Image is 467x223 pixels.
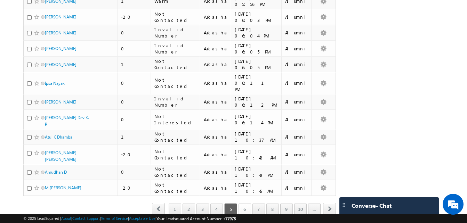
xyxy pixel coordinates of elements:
[280,203,293,215] a: 9
[121,46,147,52] div: 0
[45,81,65,86] a: Ipsa Nayak
[285,61,308,67] div: Alumni
[235,166,278,178] div: [DATE] 10:43 AM
[235,74,278,92] div: [DATE] 06:11 PM
[121,30,147,36] div: 0
[121,80,147,86] div: 0
[204,151,228,158] div: Aukasha
[235,131,278,143] div: [DATE] 10:37 AM
[45,134,72,140] a: Atul K Dhamba
[154,96,197,108] div: Invalid Number
[204,14,228,20] div: Aukasha
[285,46,308,52] div: Alumni
[285,30,308,36] div: Alumni
[204,61,228,67] div: Aukasha
[154,11,197,23] div: Not Contacted
[285,99,308,105] div: Alumni
[121,151,147,158] div: -20
[183,203,195,215] a: 2
[204,169,228,175] div: Aukasha
[239,203,251,215] a: 6
[154,148,197,161] div: Not Contacted
[121,134,147,140] div: 1
[95,173,126,183] em: Start Chat
[308,203,321,215] a: ...
[235,11,278,23] div: [DATE] 06:03 PM
[204,99,228,105] div: Aukasha
[204,116,228,123] div: Aukasha
[23,215,236,222] span: © 2025 LeadSquared | | | | |
[9,64,127,167] textarea: Type your message and hit 'Enter'
[235,182,278,194] div: [DATE] 10:45 AM
[235,26,278,39] div: [DATE] 06:04 PM
[225,216,236,221] span: 77978
[45,150,77,162] a: [PERSON_NAME] [PERSON_NAME]
[204,30,228,36] div: Aukasha
[352,203,392,209] span: Converse - Chat
[152,203,165,215] span: prev
[121,61,147,67] div: 1
[235,58,278,71] div: [DATE] 06:05 PM
[266,203,279,215] a: 8
[72,216,100,221] a: Contact Support
[121,116,147,123] div: 0
[235,42,278,55] div: [DATE] 06:05 PM
[154,166,197,178] div: Not Contacted
[45,99,77,105] a: [PERSON_NAME]
[45,46,77,51] a: [PERSON_NAME]
[36,36,117,46] div: Chat with us now
[252,203,265,215] a: 7
[285,80,308,86] div: Alumni
[45,170,67,175] a: Amudhan D
[45,62,77,67] a: [PERSON_NAME]
[114,3,131,20] div: Minimize live chat window
[210,203,223,215] a: 4
[294,203,307,215] a: 10
[235,148,278,161] div: [DATE] 10:42 AM
[169,203,181,215] a: 1
[285,134,308,140] div: Alumni
[129,216,155,221] a: Acceptable Use
[235,113,278,126] div: [DATE] 06:14 PM
[152,204,165,215] a: prev
[45,30,77,35] a: [PERSON_NAME]
[121,14,147,20] div: -20
[101,216,128,221] a: Terms of Service
[224,203,237,215] span: 5
[45,115,89,127] a: [PERSON_NAME] Dev K. P.
[323,203,336,215] span: next
[154,26,197,39] div: Invalid Number
[154,58,197,71] div: Not Contacted
[12,36,29,46] img: d_60004797649_company_0_60004797649
[156,216,236,221] span: Your Leadsquared Account Number is
[341,202,347,208] img: carter-drag
[154,77,197,89] div: Not Contacted
[204,185,228,191] div: Aukasha
[121,99,147,105] div: 0
[121,185,147,191] div: -20
[204,80,228,86] div: Aukasha
[285,116,308,123] div: Alumni
[154,113,197,126] div: Not Interested
[196,203,209,215] a: 3
[204,46,228,52] div: Aukasha
[45,185,81,190] a: M.[PERSON_NAME]
[204,134,228,140] div: Aukasha
[285,14,308,20] div: Alumni
[285,185,308,191] div: Alumni
[45,14,77,19] a: [PERSON_NAME]
[154,131,197,143] div: Not Contacted
[323,204,336,215] a: next
[285,169,308,175] div: Alumni
[154,182,197,194] div: Not Contacted
[235,96,278,108] div: [DATE] 06:12 PM
[121,169,147,175] div: 0
[285,151,308,158] div: Alumni
[61,216,71,221] a: About
[154,42,197,55] div: Invalid Number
